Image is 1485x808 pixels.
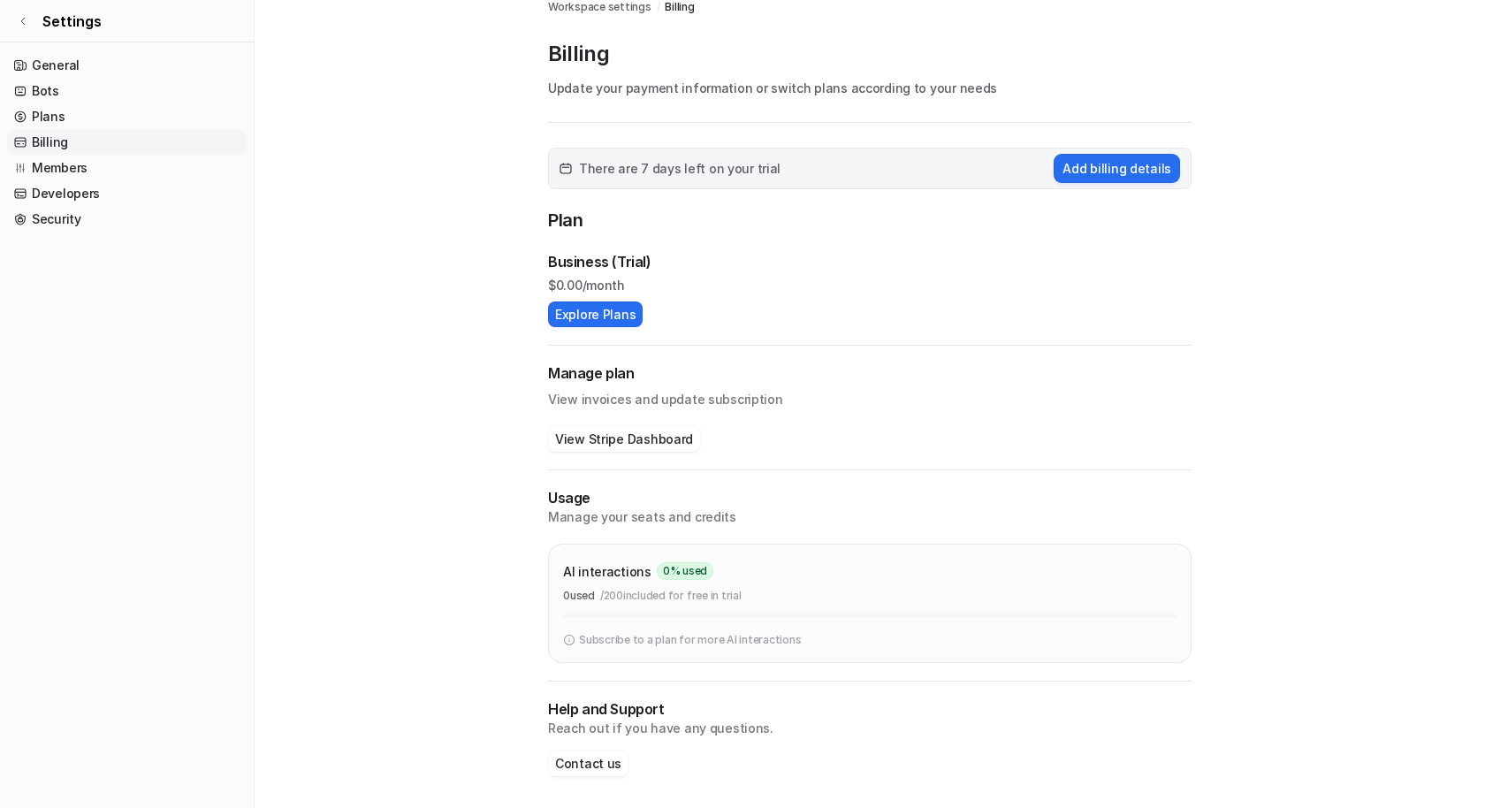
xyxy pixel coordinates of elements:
p: Plan [548,207,1192,237]
a: Members [7,156,247,180]
p: $ 0.00/month [548,276,1192,294]
button: View Stripe Dashboard [548,426,700,452]
button: Contact us [548,751,628,776]
p: / 200 included for free in trial [600,588,742,604]
span: There are 7 days left on your trial [579,159,781,178]
p: Manage your seats and credits [548,508,1192,526]
p: Reach out if you have any questions. [548,720,1192,737]
p: Business (Trial) [548,251,651,272]
p: Billing [548,40,1192,68]
h2: Manage plan [548,363,1192,384]
button: Add billing details [1054,154,1180,183]
p: Help and Support [548,699,1192,720]
p: Update your payment information or switch plans according to your needs [548,79,1192,97]
a: Developers [7,181,247,206]
p: View invoices and update subscription [548,384,1192,408]
p: 0 used [563,588,595,604]
a: Billing [7,130,247,155]
p: Subscribe to a plan for more AI interactions [579,632,801,648]
button: Explore Plans [548,301,643,327]
a: Bots [7,79,247,103]
img: calender-icon.svg [560,163,572,175]
p: AI interactions [563,562,651,581]
a: Plans [7,104,247,129]
span: Settings [42,11,102,32]
p: Usage [548,488,1192,508]
a: General [7,53,247,78]
a: Security [7,207,247,232]
span: 0 % used [657,562,713,580]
